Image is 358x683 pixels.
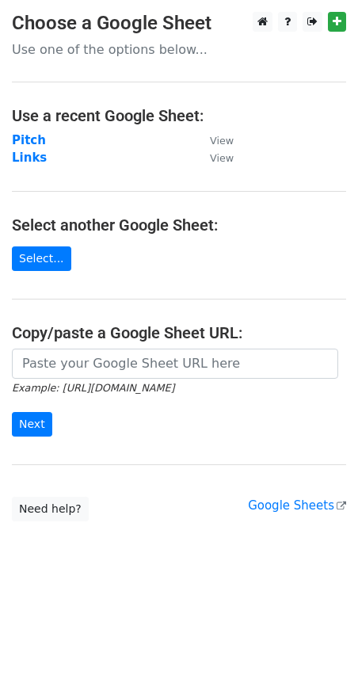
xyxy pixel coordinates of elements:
[12,12,346,35] h3: Choose a Google Sheet
[210,135,234,147] small: View
[12,323,346,342] h4: Copy/paste a Google Sheet URL:
[248,498,346,513] a: Google Sheets
[12,412,52,437] input: Next
[210,152,234,164] small: View
[12,106,346,125] h4: Use a recent Google Sheet:
[12,41,346,58] p: Use one of the options below...
[12,497,89,521] a: Need help?
[12,349,338,379] input: Paste your Google Sheet URL here
[12,216,346,235] h4: Select another Google Sheet:
[194,151,234,165] a: View
[12,151,47,165] a: Links
[12,382,174,394] small: Example: [URL][DOMAIN_NAME]
[12,246,71,271] a: Select...
[12,133,46,147] a: Pitch
[194,133,234,147] a: View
